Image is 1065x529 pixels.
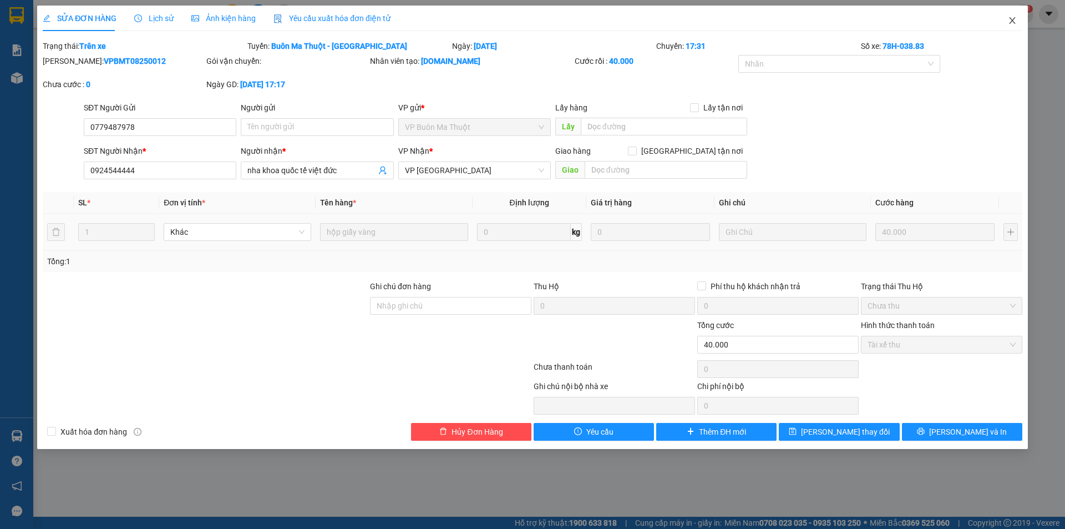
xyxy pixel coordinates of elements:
input: Dọc đường [585,161,747,179]
span: Yêu cầu xuất hóa đơn điện tử [273,14,390,23]
div: Tuyến: [246,40,451,52]
b: [DOMAIN_NAME] [421,57,480,66]
span: picture [191,14,199,22]
div: SĐT Người Gửi [84,102,236,114]
span: Yêu cầu [586,426,613,438]
div: SĐT Người Nhận [84,145,236,157]
button: save[PERSON_NAME] thay đổi [779,423,899,441]
span: SL [78,198,87,207]
span: Phí thu hộ khách nhận trả [706,280,805,293]
div: Ngày GD: [206,78,368,90]
span: VP Buôn Ma Thuột [405,119,544,135]
b: Buôn Ma Thuột - [GEOGRAPHIC_DATA] [271,42,407,51]
div: Cước rồi : [575,55,736,67]
span: VP Tuy Hòa [405,162,544,179]
span: Tổng cước [697,321,734,330]
button: plusThêm ĐH mới [656,423,777,441]
div: Người nhận [241,145,393,157]
div: Chưa thanh toán [532,361,696,380]
span: clock-circle [134,14,142,22]
span: Cước hàng [875,198,914,207]
button: Close [997,6,1028,37]
input: 0 [875,223,995,241]
div: Ngày: [451,40,656,52]
div: Trạng thái: [42,40,246,52]
span: save [789,427,797,436]
span: Lấy tận nơi [699,102,747,114]
div: Chi phí nội bộ [697,380,859,397]
div: VP gửi [398,102,551,114]
label: Hình thức thanh toán [861,321,935,330]
span: Thêm ĐH mới [699,426,746,438]
b: 40.000 [609,57,633,66]
span: Hủy Đơn Hàng [452,426,503,438]
button: plus [1003,223,1018,241]
button: delete [47,223,65,241]
b: [DATE] [474,42,497,51]
span: close [1008,16,1017,25]
span: [GEOGRAPHIC_DATA] tận nơi [637,145,747,157]
span: Tên hàng [320,198,356,207]
span: VP Nhận [398,147,429,155]
span: exclamation-circle [574,427,582,436]
b: Trên xe [79,42,106,51]
button: deleteHủy Đơn Hàng [411,423,531,441]
span: Ảnh kiện hàng [191,14,256,23]
div: Trạng thái Thu Hộ [861,280,1022,293]
input: Ghi Chú [719,223,866,241]
div: Ghi chú nội bộ nhà xe [534,380,695,397]
span: [PERSON_NAME] và In [929,426,1007,438]
span: Giao hàng [555,147,591,155]
div: Tổng: 1 [47,255,411,268]
input: Ghi chú đơn hàng [370,297,531,315]
b: [DATE] 17:17 [240,80,285,89]
b: 78H-038.83 [883,42,924,51]
input: 0 [591,223,710,241]
span: user-add [378,166,387,175]
span: edit [43,14,50,22]
button: exclamation-circleYêu cầu [534,423,654,441]
span: Giao [555,161,585,179]
span: Thu Hộ [534,282,559,291]
span: Đơn vị tính [164,198,205,207]
div: Chưa cước : [43,78,204,90]
span: Giá trị hàng [591,198,632,207]
input: VD: Bàn, Ghế [320,223,468,241]
span: Chưa thu [868,298,1016,314]
span: Định lượng [510,198,549,207]
input: Dọc đường [581,118,747,135]
b: VPBMT08250012 [104,57,166,66]
div: Người gửi [241,102,393,114]
span: Khác [170,224,305,240]
div: Gói vận chuyển: [206,55,368,67]
span: Tài xế thu [868,336,1016,353]
th: Ghi chú [714,192,871,214]
div: Chuyến: [655,40,860,52]
span: SỬA ĐƠN HÀNG [43,14,116,23]
button: printer[PERSON_NAME] và In [902,423,1022,441]
div: Nhân viên tạo: [370,55,572,67]
img: icon [273,14,282,23]
span: info-circle [134,428,141,436]
span: kg [571,223,582,241]
span: plus [687,427,694,436]
span: [PERSON_NAME] thay đổi [801,426,890,438]
span: Lấy hàng [555,103,587,112]
span: Lịch sử [134,14,174,23]
span: printer [917,427,925,436]
div: Số xe: [860,40,1023,52]
b: 0 [86,80,90,89]
div: [PERSON_NAME]: [43,55,204,67]
span: Lấy [555,118,581,135]
span: delete [439,427,447,436]
span: Xuất hóa đơn hàng [56,426,131,438]
b: 17:31 [686,42,706,51]
label: Ghi chú đơn hàng [370,282,431,291]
